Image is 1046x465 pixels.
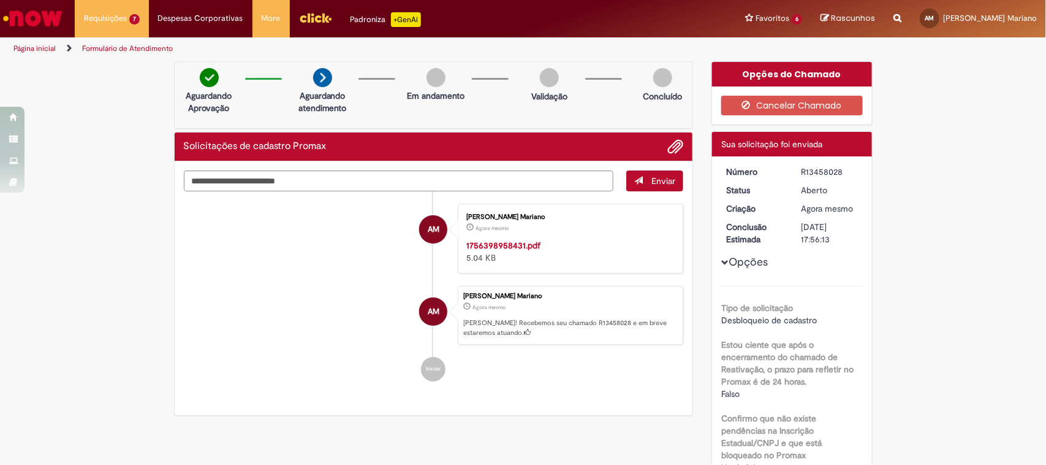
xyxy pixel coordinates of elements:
[184,141,327,152] h2: Solicitações de cadastro Promax Histórico de tíquete
[717,221,792,245] dt: Conclusão Estimada
[717,166,792,178] dt: Número
[802,221,858,245] div: [DATE] 17:56:13
[667,139,683,155] button: Adicionar anexos
[643,90,682,102] p: Concluído
[540,68,559,87] img: img-circle-grey.png
[466,213,670,221] div: [PERSON_NAME] Mariano
[428,215,439,244] span: AM
[476,225,509,232] time: 28/08/2025 13:55:58
[792,14,802,25] span: 6
[651,175,675,186] span: Enviar
[463,293,676,300] div: [PERSON_NAME] Mariano
[531,90,567,102] p: Validação
[653,68,672,87] img: img-circle-grey.png
[943,13,1037,23] span: [PERSON_NAME] Mariano
[721,413,822,461] b: Confirmo que não existe pendências na Inscrição Estadual/CNPJ e que está bloqueado no Promax
[1,6,64,31] img: ServiceNow
[717,202,792,215] dt: Criação
[802,203,854,214] time: 28/08/2025 13:56:05
[351,12,421,27] div: Padroniza
[428,297,439,326] span: AM
[721,315,817,326] span: Desbloqueio de cadastro
[463,318,676,337] p: [PERSON_NAME]! Recebemos seu chamado R13458028 e em breve estaremos atuando.
[184,171,614,192] textarea: Digite sua mensagem aqui...
[200,68,219,87] img: check-circle-green.png
[84,12,127,25] span: Requisições
[721,139,822,150] span: Sua solicitação foi enviada
[831,12,875,24] span: Rascunhos
[391,12,421,27] p: +GenAi
[721,388,740,399] span: Falso
[802,184,858,196] div: Aberto
[802,166,858,178] div: R13458028
[9,37,688,60] ul: Trilhas de página
[129,14,140,25] span: 7
[180,90,239,114] p: Aguardando Aprovação
[184,191,684,394] ul: Histórico de tíquete
[466,239,670,264] div: 5.04 KB
[821,13,875,25] a: Rascunhos
[313,68,332,87] img: arrow-next.png
[476,225,509,232] span: Agora mesmo
[82,44,173,53] a: Formulário de Atendimento
[426,68,445,87] img: img-circle-grey.png
[472,304,506,311] time: 28/08/2025 13:56:05
[626,171,683,191] button: Enviar
[756,12,789,25] span: Favoritos
[721,302,793,313] b: Tipo de solicitação
[721,339,854,387] b: Estou ciente que após o encerramento do chamado de Reativação, o prazo para refletir no Promax é ...
[802,203,854,214] span: Agora mesmo
[13,44,56,53] a: Página inicial
[184,286,684,345] li: Ana Vitoria Frasnelli Mariano
[925,14,934,22] span: AM
[407,90,464,102] p: Em andamento
[712,62,872,86] div: Opções do Chamado
[299,9,332,27] img: click_logo_yellow_360x200.png
[721,96,863,115] button: Cancelar Chamado
[466,240,540,251] a: 1756398958431.pdf
[717,184,792,196] dt: Status
[158,12,243,25] span: Despesas Corporativas
[802,202,858,215] div: 28/08/2025 13:56:05
[262,12,281,25] span: More
[419,298,447,326] div: Ana Vitoria Frasnelli Mariano
[419,215,447,244] div: Ana Vitoria Frasnelli Mariano
[472,304,506,311] span: Agora mesmo
[293,90,352,114] p: Aguardando atendimento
